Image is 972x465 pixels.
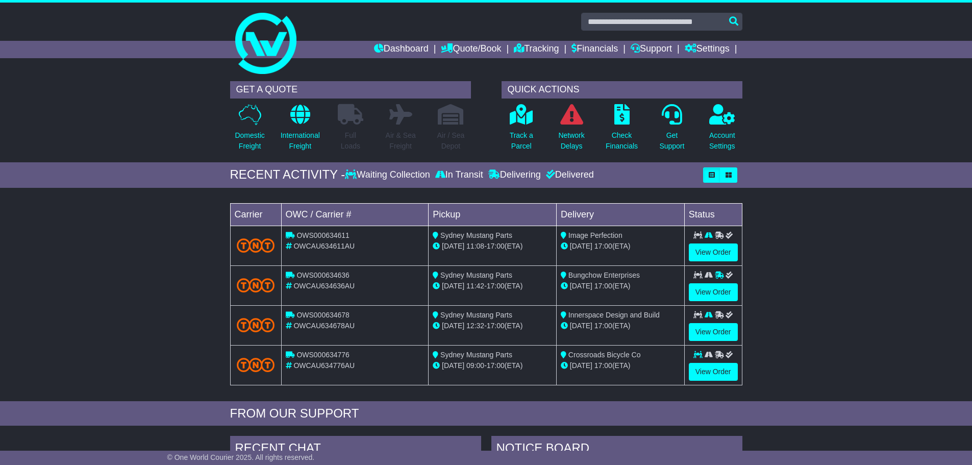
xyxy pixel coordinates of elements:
[437,130,465,152] p: Air / Sea Depot
[594,322,612,330] span: 17:00
[440,271,512,279] span: Sydney Mustang Parts
[237,238,275,252] img: TNT_Domestic.png
[606,130,638,152] p: Check Financials
[570,282,592,290] span: [DATE]
[631,41,672,58] a: Support
[433,281,552,291] div: - (ETA)
[433,169,486,181] div: In Transit
[558,104,585,157] a: NetworkDelays
[281,203,429,226] td: OWC / Carrier #
[571,41,618,58] a: Financials
[510,130,533,152] p: Track a Parcel
[433,360,552,371] div: - (ETA)
[237,318,275,332] img: TNT_Domestic.png
[689,283,738,301] a: View Order
[685,41,730,58] a: Settings
[561,360,680,371] div: (ETA)
[556,203,684,226] td: Delivery
[487,322,505,330] span: 17:00
[594,361,612,370] span: 17:00
[568,351,641,359] span: Crossroads Bicycle Co
[491,436,742,463] div: NOTICE BOARD
[466,361,484,370] span: 09:00
[230,81,471,99] div: GET A QUOTE
[709,130,735,152] p: Account Settings
[230,167,345,182] div: RECENT ACTIVITY -
[709,104,736,157] a: AccountSettings
[230,436,481,463] div: RECENT CHAT
[338,130,363,152] p: Full Loads
[345,169,432,181] div: Waiting Collection
[561,321,680,331] div: (ETA)
[280,104,320,157] a: InternationalFreight
[514,41,559,58] a: Tracking
[167,453,315,461] span: © One World Courier 2025. All rights reserved.
[293,322,355,330] span: OWCAU634678AU
[568,231,622,239] span: Image Perfection
[433,241,552,252] div: - (ETA)
[433,321,552,331] div: - (ETA)
[386,130,416,152] p: Air & Sea Freight
[568,311,660,319] span: Innerspace Design and Build
[558,130,584,152] p: Network Delays
[296,231,350,239] span: OWS000634611
[429,203,557,226] td: Pickup
[466,322,484,330] span: 12:32
[568,271,640,279] span: Bungchow Enterprises
[509,104,534,157] a: Track aParcel
[441,41,501,58] a: Quote/Book
[296,311,350,319] span: OWS000634678
[689,323,738,341] a: View Order
[561,281,680,291] div: (ETA)
[230,203,281,226] td: Carrier
[237,278,275,292] img: TNT_Domestic.png
[296,271,350,279] span: OWS000634636
[442,282,464,290] span: [DATE]
[502,81,742,99] div: QUICK ACTIONS
[487,242,505,250] span: 17:00
[281,130,320,152] p: International Freight
[234,104,265,157] a: DomesticFreight
[570,361,592,370] span: [DATE]
[594,282,612,290] span: 17:00
[543,169,594,181] div: Delivered
[293,282,355,290] span: OWCAU634636AU
[689,243,738,261] a: View Order
[466,282,484,290] span: 11:42
[605,104,638,157] a: CheckFinancials
[235,130,264,152] p: Domestic Freight
[440,231,512,239] span: Sydney Mustang Parts
[466,242,484,250] span: 11:08
[293,242,355,250] span: OWCAU634611AU
[684,203,742,226] td: Status
[561,241,680,252] div: (ETA)
[487,282,505,290] span: 17:00
[594,242,612,250] span: 17:00
[570,242,592,250] span: [DATE]
[659,130,684,152] p: Get Support
[442,322,464,330] span: [DATE]
[570,322,592,330] span: [DATE]
[374,41,429,58] a: Dashboard
[293,361,355,370] span: OWCAU634776AU
[659,104,685,157] a: GetSupport
[230,406,742,421] div: FROM OUR SUPPORT
[442,361,464,370] span: [DATE]
[296,351,350,359] span: OWS000634776
[440,351,512,359] span: Sydney Mustang Parts
[689,363,738,381] a: View Order
[237,358,275,372] img: TNT_Domestic.png
[440,311,512,319] span: Sydney Mustang Parts
[487,361,505,370] span: 17:00
[442,242,464,250] span: [DATE]
[486,169,543,181] div: Delivering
